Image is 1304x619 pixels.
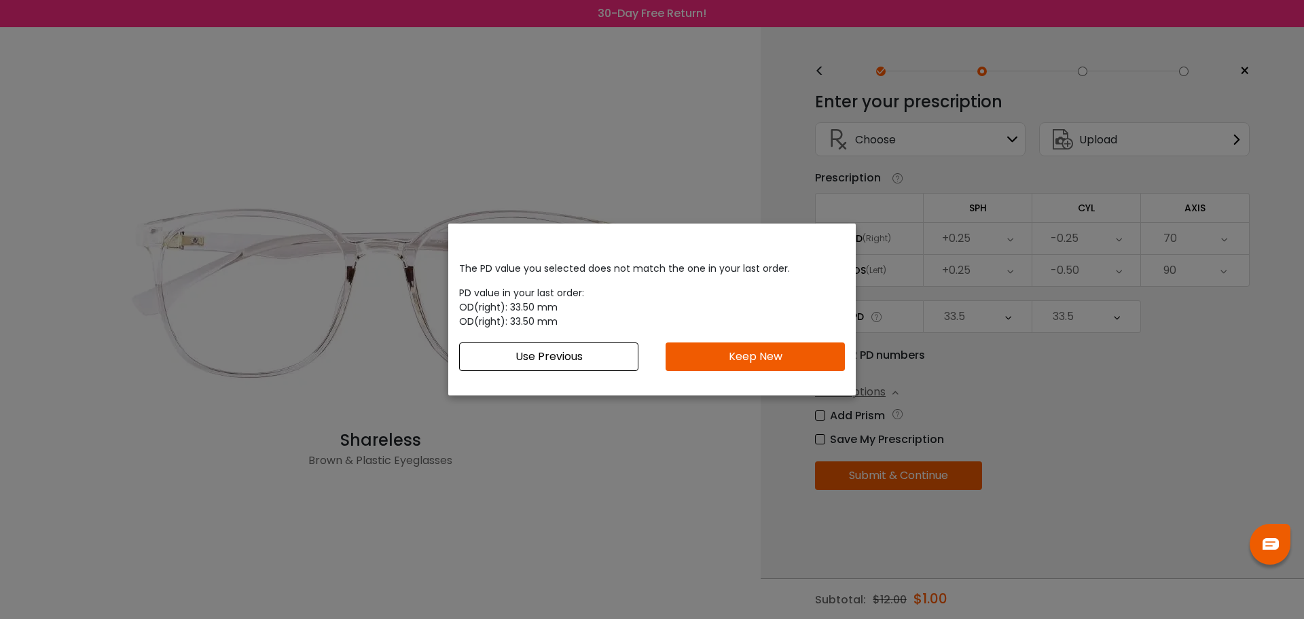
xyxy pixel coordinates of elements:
[459,286,845,300] div: PD value in your last order:
[459,262,845,329] div: The PD value you selected does not match the one in your last order.
[1263,538,1279,550] img: chat
[666,342,845,371] button: Keep New
[459,300,845,315] div: OD(right): 33.50 mm
[459,315,845,329] div: OD(right): 33.50 mm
